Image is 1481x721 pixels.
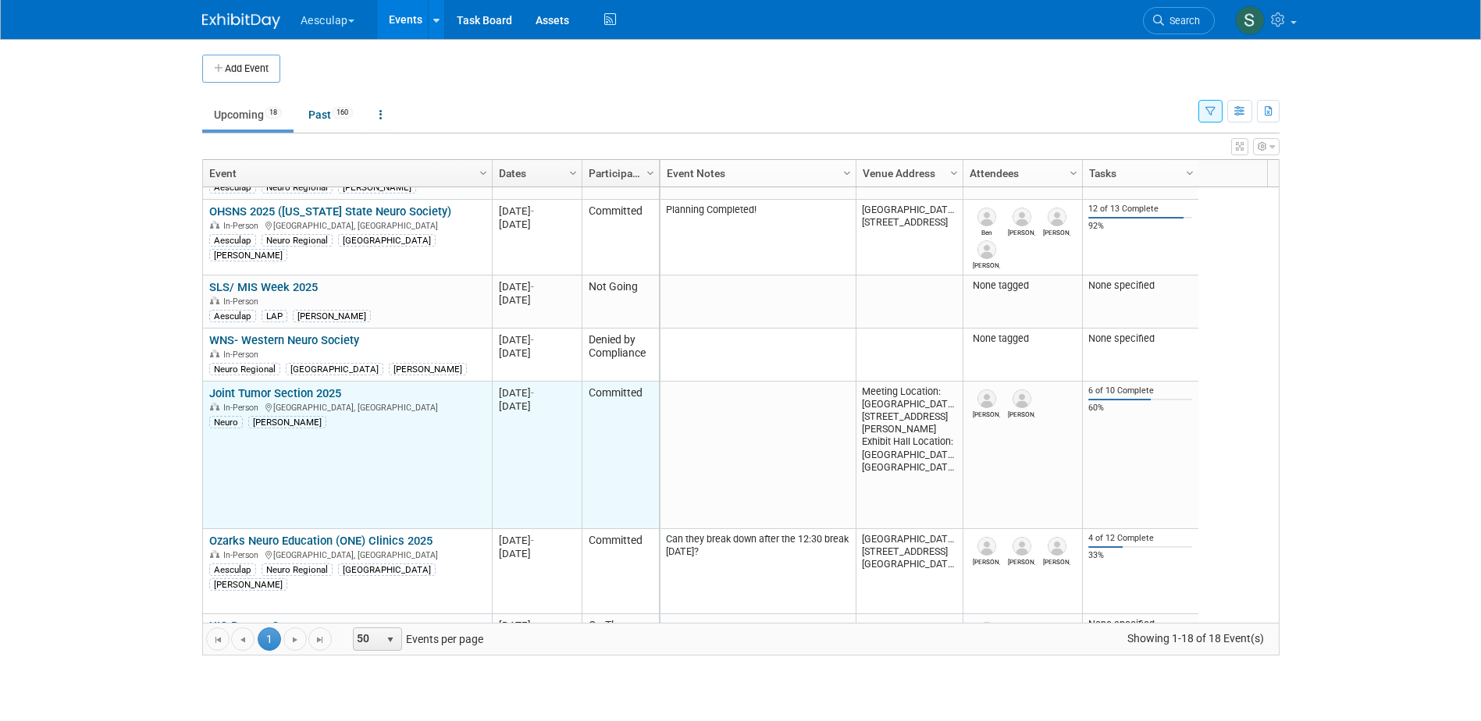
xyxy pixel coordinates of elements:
img: Brian Knop [1013,537,1031,556]
div: Lisa Schmiedeke [1043,226,1070,236]
a: Go to the next page [283,627,307,651]
td: Committed [582,200,659,275]
a: Event [209,160,482,186]
div: [GEOGRAPHIC_DATA] [338,563,436,576]
div: [PERSON_NAME] [389,363,467,375]
div: [PERSON_NAME] [209,249,287,261]
div: [PERSON_NAME] [209,578,287,591]
img: In-Person Event [210,297,219,304]
span: 1 [258,627,281,651]
div: Neuro [209,416,243,428]
span: Column Settings [644,167,657,179]
div: [GEOGRAPHIC_DATA] [338,234,436,247]
a: UIC Bypass Course [209,619,308,633]
span: Search [1164,15,1200,27]
div: Neuro Regional [262,234,333,247]
div: [DATE] [499,280,575,293]
span: In-Person [223,350,263,360]
td: Meeting Location: [GEOGRAPHIC_DATA] [STREET_ADDRESS][PERSON_NAME] Exhibit Hall Location: [GEOGRAP... [856,382,963,529]
div: [DATE] [499,204,575,218]
span: - [531,620,534,631]
div: 33% [1088,550,1192,561]
a: Dates [499,160,571,186]
div: 12 of 13 Complete [1088,204,1192,215]
img: Leah Stowe [1013,208,1031,226]
img: In-Person Event [210,550,219,558]
img: ExhibitDay [202,13,280,29]
div: Aesculap [209,181,256,194]
div: Neuro Regional [262,181,333,194]
span: Go to the next page [289,634,301,646]
span: Column Settings [477,167,490,179]
a: Ozarks Neuro Education (ONE) Clinics 2025 [209,534,433,548]
span: - [531,535,534,546]
div: None tagged [969,332,1076,345]
span: 18 [265,107,282,119]
td: Committed [582,529,659,614]
span: Go to the first page [212,634,224,646]
span: In-Person [223,550,263,560]
span: Go to the last page [314,634,326,646]
div: None tagged [969,279,1076,292]
div: [GEOGRAPHIC_DATA], [GEOGRAPHIC_DATA] [209,400,485,414]
span: - [531,387,534,399]
div: [GEOGRAPHIC_DATA] [286,363,383,375]
td: Planning Completed! [660,200,856,275]
a: Event Notes [667,160,846,186]
a: Venue Address [863,160,952,186]
a: Search [1143,7,1215,34]
span: - [531,205,534,217]
img: Andy Dickherber [1048,537,1066,556]
td: Not Going [582,275,659,329]
td: [GEOGRAPHIC_DATA] [STREET_ADDRESS] [856,200,963,275]
div: [PERSON_NAME] [248,416,326,428]
div: None specified [1088,279,1192,292]
div: Ben Hall [973,226,1000,236]
div: 6 of 10 Complete [1088,385,1192,396]
td: Can they break down after the 12:30 break [DATE]? [660,529,856,614]
div: [DATE] [499,293,575,307]
div: Aesculap [209,310,256,322]
img: In-Person Event [210,221,219,229]
span: Events per page [333,627,499,651]
img: Brad Sester [977,537,996,556]
div: [GEOGRAPHIC_DATA], [GEOGRAPHIC_DATA] [209,218,485,232]
div: Aesculap [209,563,256,576]
img: Ben Hall [977,208,996,226]
div: Neuro Regional [209,363,280,375]
a: Joint Tumor Section 2025 [209,386,341,400]
a: Column Settings [945,160,963,183]
a: Column Settings [564,160,582,183]
a: Attendees [970,160,1072,186]
span: In-Person [223,221,263,231]
a: Column Settings [642,160,659,183]
span: 160 [332,107,353,119]
div: [DATE] [499,400,575,413]
div: [DATE] [499,534,575,547]
span: Column Settings [841,167,853,179]
a: Participation [589,160,649,186]
img: In-Person Event [210,403,219,410]
a: Past160 [297,100,365,130]
span: Column Settings [567,167,579,179]
img: In-Person Event [210,350,219,357]
div: [DATE] [499,346,575,360]
div: Brian Knop [1008,408,1035,418]
td: [GEOGRAPHIC_DATA] [STREET_ADDRESS] [GEOGRAPHIC_DATA] [856,529,963,614]
div: 92% [1088,221,1192,232]
div: Andy Dickherber [1043,556,1070,566]
div: Brian Knop [1008,556,1035,566]
a: Column Settings [838,160,856,183]
a: Upcoming18 [202,100,294,130]
div: [DATE] [499,619,575,632]
span: - [531,334,534,346]
a: WNS- Western Neuro Society [209,333,359,347]
a: OHSNS 2025 ([US_STATE] State Neuro Society) [209,204,451,218]
span: Column Settings [948,167,960,179]
div: Aesculap [209,234,256,247]
div: Pete Pawlak [973,259,1000,269]
div: None specified [1088,618,1192,630]
a: Tasks [1089,160,1188,186]
div: [PERSON_NAME] [293,310,371,322]
a: Go to the previous page [231,627,255,651]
